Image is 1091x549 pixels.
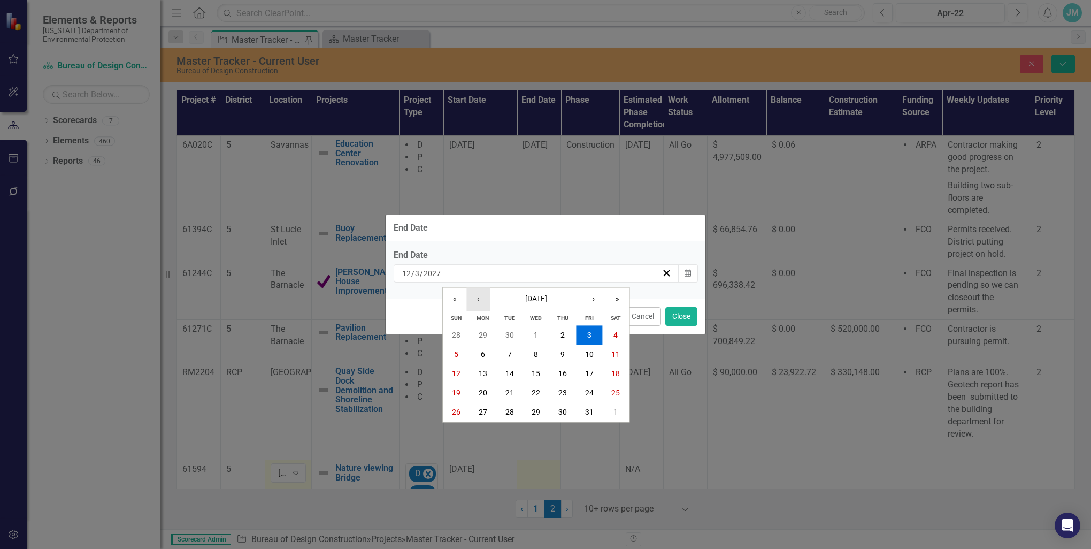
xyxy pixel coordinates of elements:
abbr: November 30, 2027 [505,331,514,339]
abbr: November 28, 2027 [452,331,460,339]
button: December 8, 2027 [523,345,550,364]
abbr: December 15, 2027 [532,369,540,378]
abbr: December 14, 2027 [505,369,514,378]
abbr: December 31, 2027 [585,408,594,416]
button: ‹ [466,288,490,311]
abbr: December 24, 2027 [585,388,594,397]
abbr: December 12, 2027 [452,369,460,378]
button: December 11, 2027 [603,345,629,364]
abbr: December 9, 2027 [560,350,565,359]
button: November 29, 2027 [470,325,496,345]
div: End Date [394,249,697,262]
abbr: December 3, 2027 [587,331,591,339]
button: December 4, 2027 [603,325,629,345]
div: Open Intercom Messenger [1055,513,1080,538]
button: December 7, 2027 [496,345,523,364]
abbr: December 23, 2027 [558,388,567,397]
abbr: December 11, 2027 [611,350,620,359]
button: [DATE] [490,288,582,311]
abbr: December 25, 2027 [611,388,620,397]
abbr: December 5, 2027 [454,350,458,359]
input: mm [402,268,411,279]
button: December 20, 2027 [470,383,496,402]
abbr: December 17, 2027 [585,369,594,378]
abbr: December 10, 2027 [585,350,594,359]
button: » [605,288,629,311]
abbr: Saturday [611,315,621,322]
abbr: December 13, 2027 [479,369,487,378]
button: December 28, 2027 [496,402,523,422]
button: December 2, 2027 [549,325,576,345]
abbr: December 29, 2027 [532,408,540,416]
abbr: December 19, 2027 [452,388,460,397]
button: December 30, 2027 [549,402,576,422]
button: « [443,288,466,311]
button: December 21, 2027 [496,383,523,402]
button: December 6, 2027 [470,345,496,364]
abbr: January 1, 2028 [613,408,618,416]
abbr: Wednesday [530,315,542,322]
button: December 9, 2027 [549,345,576,364]
abbr: Monday [477,315,489,322]
abbr: December 18, 2027 [611,369,620,378]
button: January 1, 2028 [603,402,629,422]
span: / [420,269,423,278]
abbr: December 16, 2027 [558,369,567,378]
button: December 5, 2027 [443,345,470,364]
abbr: December 2, 2027 [560,331,565,339]
button: November 28, 2027 [443,325,470,345]
abbr: Friday [585,315,594,322]
div: End Date [394,223,428,233]
button: December 14, 2027 [496,364,523,383]
button: December 19, 2027 [443,383,470,402]
button: December 29, 2027 [523,402,550,422]
abbr: December 1, 2027 [534,331,538,339]
button: December 24, 2027 [576,383,603,402]
abbr: December 7, 2027 [508,350,512,359]
button: December 18, 2027 [603,364,629,383]
button: November 30, 2027 [496,325,523,345]
button: Close [665,307,697,326]
abbr: December 21, 2027 [505,388,514,397]
button: December 12, 2027 [443,364,470,383]
button: December 25, 2027 [603,383,629,402]
button: December 13, 2027 [470,364,496,383]
abbr: December 20, 2027 [479,388,487,397]
abbr: Thursday [557,315,568,322]
button: December 26, 2027 [443,402,470,422]
abbr: December 6, 2027 [481,350,485,359]
button: December 3, 2027 [576,325,603,345]
abbr: Sunday [451,315,462,322]
button: December 1, 2027 [523,325,550,345]
button: December 10, 2027 [576,345,603,364]
abbr: December 26, 2027 [452,408,460,416]
button: › [582,288,605,311]
span: / [411,269,414,278]
abbr: December 28, 2027 [505,408,514,416]
abbr: December 30, 2027 [558,408,567,416]
abbr: December 4, 2027 [613,331,618,339]
button: Cancel [625,307,661,326]
abbr: November 29, 2027 [479,331,487,339]
input: dd [414,268,420,279]
button: December 17, 2027 [576,364,603,383]
span: [DATE] [525,295,547,303]
abbr: December 27, 2027 [479,408,487,416]
abbr: December 22, 2027 [532,388,540,397]
abbr: Tuesday [504,315,515,322]
button: December 31, 2027 [576,402,603,422]
button: December 16, 2027 [549,364,576,383]
button: December 22, 2027 [523,383,550,402]
button: December 23, 2027 [549,383,576,402]
button: December 15, 2027 [523,364,550,383]
input: yyyy [423,268,441,279]
abbr: December 8, 2027 [534,350,538,359]
button: December 27, 2027 [470,402,496,422]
